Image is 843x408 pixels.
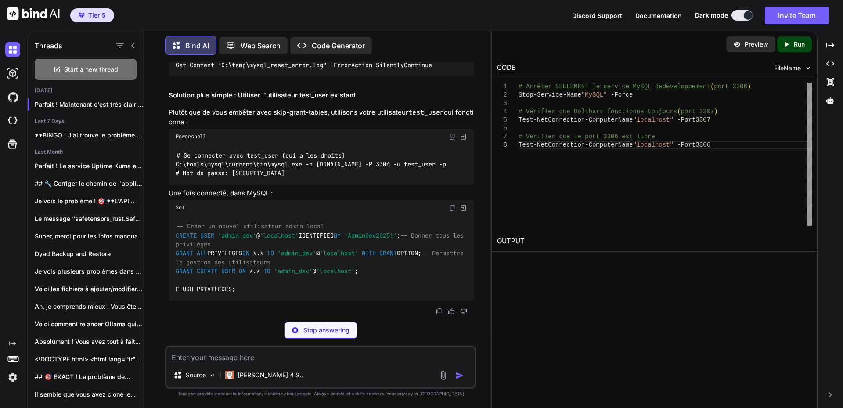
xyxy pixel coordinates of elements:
span: ) [747,83,751,90]
h2: Solution plus simple : Utiliser l'utilisateur test_user existant [169,90,474,101]
span: ComputerName [588,141,633,148]
button: premiumTier 5 [70,8,114,22]
span: TO [263,267,270,275]
img: preview [733,40,741,48]
img: darkChat [5,42,20,57]
span: 3306 [695,141,710,148]
span: 'admin_dev' [277,249,316,257]
p: Une fois connecté, dans MySQL : [169,188,474,199]
p: Super, merci pour les infos manquantes. J’ai... [35,232,144,241]
p: Web Search [241,40,281,51]
p: ## 🔧 Corriger le chemin de l'application... [35,179,144,188]
span: CREATE [197,267,218,275]
button: Invite Team [765,7,829,24]
span: Port [681,141,695,148]
img: copy [449,133,456,140]
span: - [611,91,614,98]
span: Test-NetConnection [519,141,585,148]
h2: Last 7 Days [28,118,144,125]
span: Stop-Service [519,91,563,98]
img: attachment [438,370,448,380]
img: githubDark [5,90,20,105]
span: WITH [362,249,376,257]
span: Force [614,91,633,98]
span: # Vérifier que Dolibarr fonctionne toujours [519,108,677,115]
p: ## 🎯 EXACT ! Le problème de... [35,372,144,381]
span: - [585,116,588,123]
img: Claude 4 Sonnet [225,371,234,379]
p: Voici comment relancer Ollama qui a une... [35,320,144,329]
span: port 3306 [714,83,747,90]
span: 'localhost' [320,249,358,257]
div: 7 [497,133,507,141]
img: cloudideIcon [5,113,20,128]
h2: OUTPUT [492,231,817,252]
span: ( [677,108,681,115]
p: **BINGO ! J'ai trouvé le problème !**... [35,131,144,140]
span: ALL [197,249,207,257]
span: BY [334,231,341,239]
span: Discord Support [572,12,622,19]
span: FileName [774,64,801,72]
p: Plutôt que de vous embêter avec skip-grant-tables, utilisons votre utilisateur qui fonctionne : [169,108,474,127]
div: 6 [497,124,507,133]
span: - [562,91,566,98]
img: Open in Browser [459,204,467,212]
div: 4 [497,108,507,116]
span: - [677,141,681,148]
span: - [677,116,681,123]
span: 'localhost' [260,231,299,239]
span: Name [566,91,581,98]
span: 'AdminDev2025!' [344,231,397,239]
p: Code Generator [312,40,365,51]
p: Stop answering [303,326,349,335]
span: 'localhost' [316,267,355,275]
img: copy [449,204,456,211]
span: Sql [176,204,185,211]
div: 5 [497,116,507,124]
p: Parfait ! Le service Uptime Kuma est... [35,162,144,170]
span: USER [200,231,214,239]
code: @ IDENTIFIED ; PRIVILEGES . @ OPTION; . @ ; FLUSH PRIVILEGES; [176,222,467,293]
img: dislike [460,308,467,315]
img: Pick Models [209,372,216,379]
span: GRANT [176,249,193,257]
span: # Arrêter SEULEMENT le service MySQL de [519,83,663,90]
code: test_user [408,108,444,117]
span: TO [267,249,274,257]
p: Je vois plusieurs problèmes dans vos logs.... [35,267,144,276]
img: settings [5,370,20,385]
span: ON [242,249,249,257]
img: icon [455,371,464,380]
span: GRANT [176,267,193,275]
h2: [DATE] [28,87,144,94]
div: 3 [497,99,507,108]
span: Documentation [635,12,682,19]
div: CODE [497,63,515,73]
img: premium [79,13,85,18]
p: Je vois le problème ! 🎯 **L'API... [35,197,144,206]
span: Powershell [176,133,206,140]
span: CREATE [176,231,197,239]
span: -- Donner tous les privilèges [176,231,467,248]
p: Parfait ! Maintenant c'est très clair : ... [35,100,144,109]
span: Port [681,116,695,123]
span: GRANT [379,249,397,257]
img: copy [436,308,443,315]
span: Test-NetConnection [519,116,585,123]
span: # Vérifier que le port 3306 est libre [519,133,655,140]
span: port 3307 [681,108,714,115]
p: Preview [745,40,768,49]
h2: Last Month [28,148,144,155]
p: Bind AI [185,40,209,51]
span: Dark mode [695,11,728,20]
button: Discord Support [572,11,622,20]
p: Il semble que vous avez cloné le... [35,390,144,399]
img: Open in Browser [459,133,467,141]
p: Dyad Backup and Restore [35,249,144,258]
p: [PERSON_NAME] 4 S.. [238,371,303,379]
img: like [448,308,455,315]
span: ComputerName [588,116,633,123]
div: 8 [497,141,507,149]
h1: Threads [35,40,62,51]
